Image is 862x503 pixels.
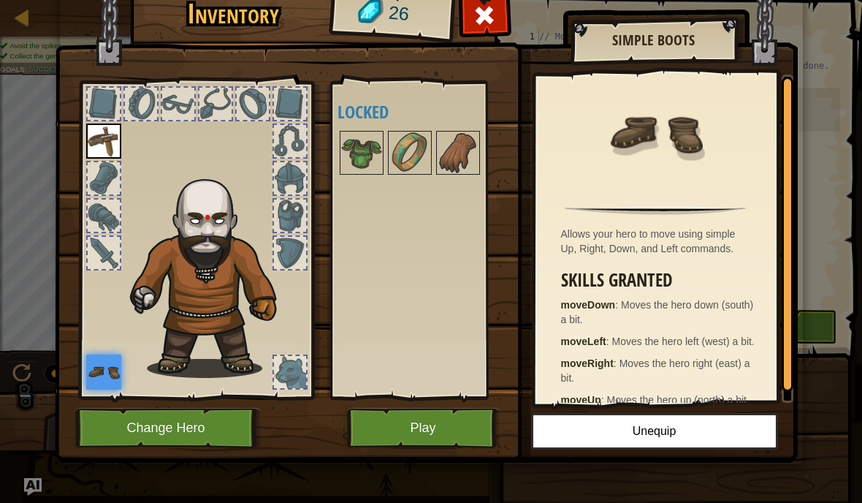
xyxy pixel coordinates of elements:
span: : [615,299,621,311]
strong: moveUp [561,394,601,406]
img: portrait.png [86,355,121,390]
h2: Simple Boots [585,32,722,48]
span: Moves the hero up (north) a bit. [607,394,750,406]
h4: Locked [337,102,510,121]
img: portrait.png [438,132,478,173]
span: : [606,336,612,347]
img: goliath_hair.png [123,165,302,378]
img: portrait.png [608,86,703,181]
button: Unequip [531,413,778,450]
strong: moveDown [561,299,616,311]
span: Moves the hero right (east) a bit. [561,358,750,384]
button: Change Hero [75,408,261,448]
h3: Skills Granted [561,271,758,290]
span: Moves the hero left (west) a bit. [612,336,755,347]
img: hr.png [565,206,745,215]
div: Allows your hero to move using simple Up, Right, Down, and Left commands. [561,227,758,256]
img: portrait.png [389,132,430,173]
img: portrait.png [86,124,121,159]
span: : [614,358,619,369]
img: portrait.png [341,132,382,173]
span: Moves the hero down (south) a bit. [561,299,754,325]
strong: moveRight [561,358,614,369]
strong: moveLeft [561,336,606,347]
button: Play [347,408,500,448]
span: : [601,394,607,406]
